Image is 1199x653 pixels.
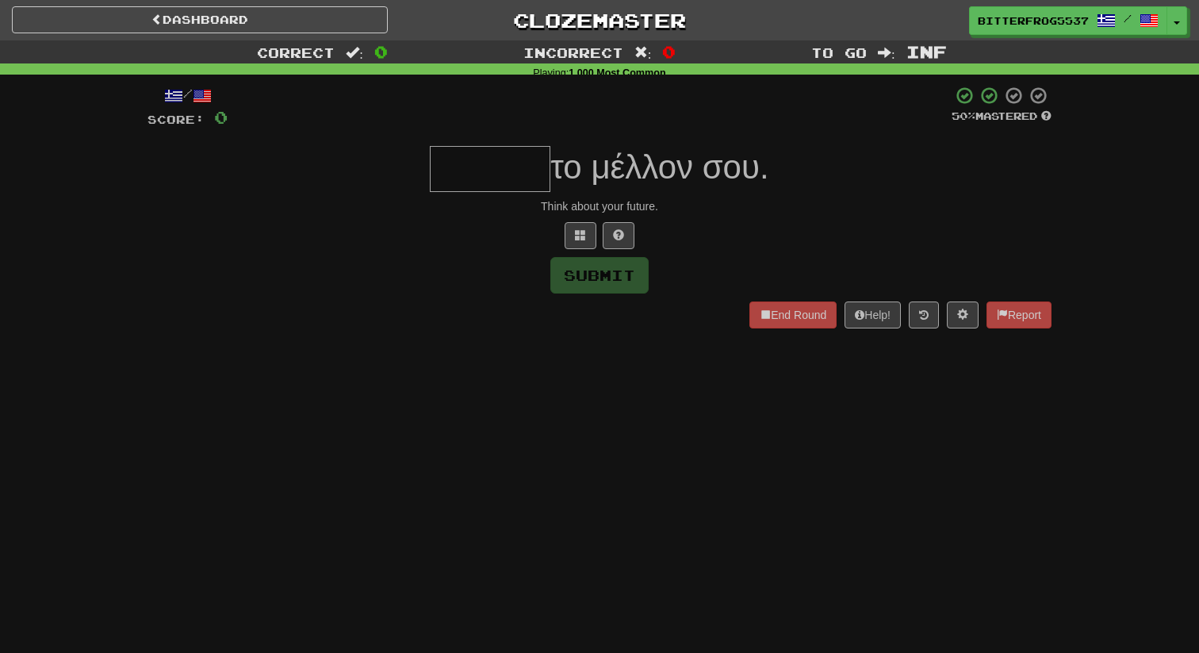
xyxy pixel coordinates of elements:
div: Mastered [952,109,1052,124]
span: 0 [662,42,676,61]
a: Clozemaster [412,6,787,34]
span: 0 [374,42,388,61]
span: το μέλλον σου. [550,148,768,186]
button: End Round [749,302,837,328]
span: BitterFrog5537 [978,13,1089,28]
span: 0 [214,107,228,127]
span: : [634,46,652,60]
span: : [878,46,895,60]
a: Dashboard [12,6,388,33]
span: 50 % [952,109,975,122]
span: To go [811,44,867,60]
button: Report [986,302,1052,328]
button: Switch sentence to multiple choice alt+p [565,222,596,249]
a: BitterFrog5537 / [969,6,1167,35]
span: / [1124,13,1132,24]
button: Single letter hint - you only get 1 per sentence and score half the points! alt+h [603,222,634,249]
span: Score: [147,113,205,126]
button: Round history (alt+y) [909,302,939,328]
span: Inf [906,42,947,61]
button: Help! [845,302,901,328]
div: / [147,86,228,106]
span: Correct [257,44,335,60]
span: : [346,46,363,60]
button: Submit [550,257,649,294]
strong: 1,000 Most Common [569,67,665,79]
span: Incorrect [523,44,623,60]
div: Think about your future. [147,198,1052,214]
